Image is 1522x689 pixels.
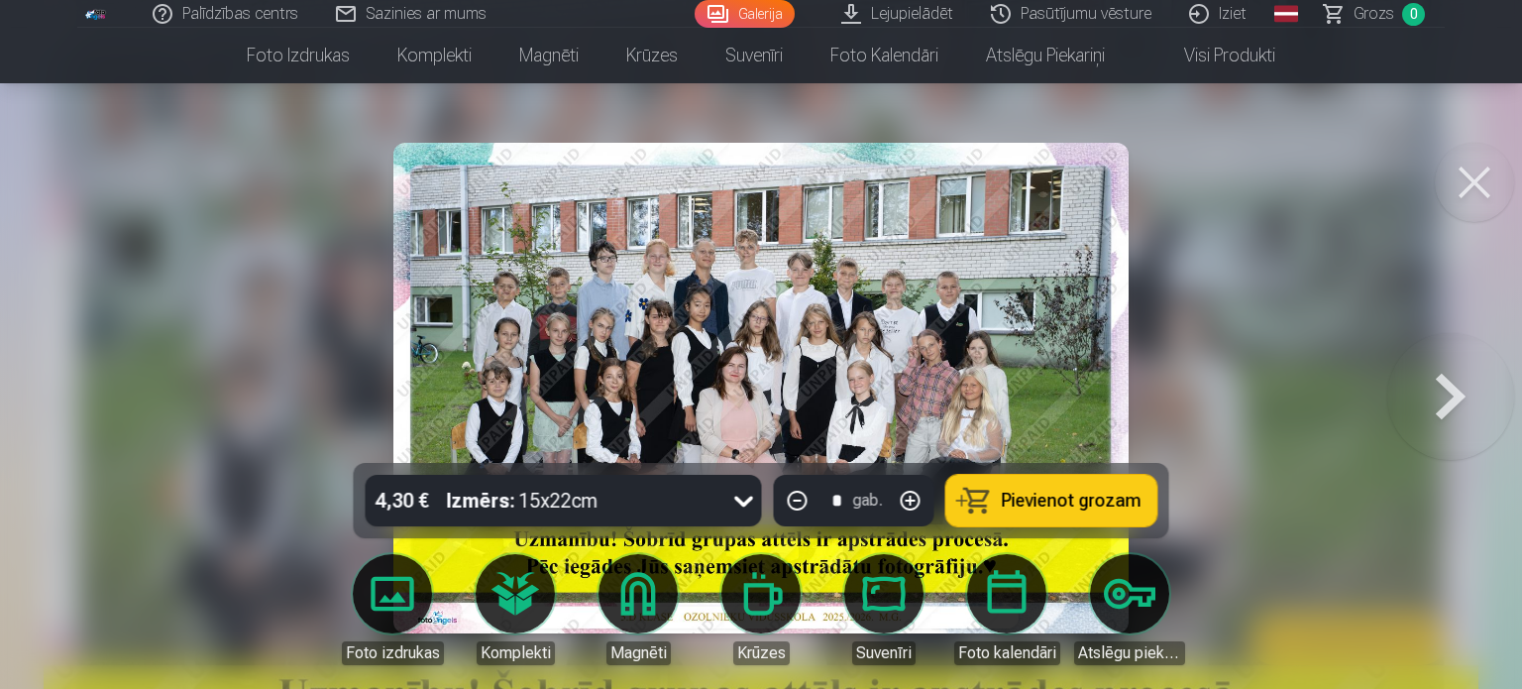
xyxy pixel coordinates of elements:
[1074,641,1185,665] div: Atslēgu piekariņi
[447,487,515,515] strong: Izmērs :
[706,554,816,665] a: Krūzes
[852,641,916,665] div: Suvenīri
[954,641,1060,665] div: Foto kalendāri
[951,554,1062,665] a: Foto kalendāri
[460,554,571,665] a: Komplekti
[828,554,939,665] a: Suvenīri
[946,475,1157,526] button: Pievienot grozam
[223,28,374,83] a: Foto izdrukas
[1074,554,1185,665] a: Atslēgu piekariņi
[602,28,702,83] a: Krūzes
[85,8,107,20] img: /fa1
[606,641,671,665] div: Magnēti
[495,28,602,83] a: Magnēti
[447,475,598,526] div: 15x22cm
[1002,492,1141,510] span: Pievienot grozam
[733,641,790,665] div: Krūzes
[702,28,807,83] a: Suvenīri
[807,28,962,83] a: Foto kalendāri
[583,554,694,665] a: Magnēti
[374,28,495,83] a: Komplekti
[1129,28,1299,83] a: Visi produkti
[853,489,883,513] div: gab.
[477,641,555,665] div: Komplekti
[366,475,439,526] div: 4,30 €
[1402,3,1425,26] span: 0
[962,28,1129,83] a: Atslēgu piekariņi
[1354,2,1394,26] span: Grozs
[337,554,448,665] a: Foto izdrukas
[342,641,444,665] div: Foto izdrukas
